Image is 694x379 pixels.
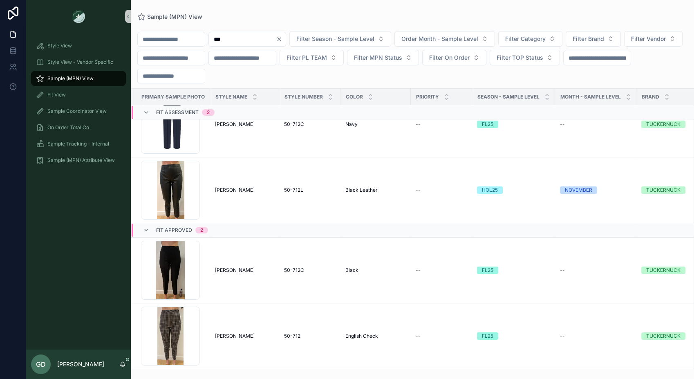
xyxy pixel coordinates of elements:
a: On Order Total Co [31,120,126,135]
span: -- [416,267,421,274]
span: PRIORITY [416,94,439,100]
a: HOL25 [477,186,550,194]
span: -- [416,121,421,128]
button: Select Button [498,31,562,47]
span: Black [345,267,358,274]
button: Select Button [347,50,419,65]
a: [PERSON_NAME] [215,267,274,274]
p: [PERSON_NAME] [57,360,104,368]
span: -- [560,333,565,339]
span: Style Name [215,94,247,100]
a: [PERSON_NAME] [215,187,274,193]
span: [PERSON_NAME] [215,333,255,339]
a: Sample (MPN) View [31,71,126,86]
span: 50-712C [284,121,304,128]
span: -- [416,333,421,339]
button: Select Button [566,31,621,47]
a: TUCKERNUCK [641,267,693,274]
a: Sample (MPN) Attribute View [31,153,126,168]
a: -- [416,333,467,339]
div: TUCKERNUCK [646,332,681,340]
button: Select Button [624,31,683,47]
a: Fit View [31,87,126,102]
a: [PERSON_NAME] [215,333,274,339]
span: Filter On Order [429,54,470,62]
div: 2 [207,109,210,116]
a: Sample Tracking - Internal [31,137,126,151]
a: 50-712C [284,121,336,128]
div: TUCKERNUCK [646,267,681,274]
span: Filter PL TEAM [287,54,327,62]
a: TUCKERNUCK [641,121,693,128]
div: TUCKERNUCK [646,121,681,128]
span: On Order Total Co [47,124,89,131]
span: [PERSON_NAME] [215,121,255,128]
span: Filter Vendor [631,35,666,43]
span: Color [346,94,363,100]
a: Black Leather [345,187,406,193]
a: -- [560,333,631,339]
img: App logo [72,10,85,23]
span: Style View - Vendor Specific [47,59,113,65]
span: Sample (MPN) View [47,75,94,82]
span: [PERSON_NAME] [215,187,255,193]
div: NOVEMBER [565,186,592,194]
a: FL25 [477,121,550,128]
button: Select Button [394,31,495,47]
span: Fit View [47,92,66,98]
a: 50-712C [284,267,336,274]
span: [PERSON_NAME] [215,267,255,274]
a: Sample Coordinator View [31,104,126,119]
span: Filter TOP Status [497,54,543,62]
span: Filter MPN Status [354,54,402,62]
div: scrollable content [26,33,131,350]
span: Sample Coordinator View [47,108,107,114]
span: 50-712 [284,333,300,339]
span: English Check [345,333,378,339]
button: Select Button [490,50,560,65]
span: Order Month - Sample Level [401,35,478,43]
span: Fit Assessment [156,109,199,116]
span: GD [36,359,46,369]
span: Brand [642,94,659,100]
span: MONTH - SAMPLE LEVEL [560,94,621,100]
span: Sample Tracking - Internal [47,141,109,147]
a: -- [416,267,467,274]
span: Navy [345,121,358,128]
a: Sample (MPN) View [137,13,202,21]
span: Season - Sample Level [477,94,540,100]
a: FL25 [477,332,550,340]
span: 50-712C [284,267,304,274]
div: TUCKERNUCK [646,186,681,194]
a: [PERSON_NAME] [215,121,274,128]
div: FL25 [482,267,493,274]
a: -- [560,267,631,274]
button: Select Button [422,50,486,65]
a: TUCKERNUCK [641,186,693,194]
button: Select Button [280,50,344,65]
button: Select Button [289,31,391,47]
span: PRIMARY SAMPLE PHOTO [141,94,205,100]
span: 50-712L [284,187,303,193]
a: 50-712L [284,187,336,193]
span: Filter Category [505,35,546,43]
span: Sample (MPN) View [147,13,202,21]
a: Black [345,267,406,274]
span: Style View [47,43,72,49]
a: NOVEMBER [560,186,631,194]
span: Fit Approved [156,227,192,233]
div: HOL25 [482,186,498,194]
a: Navy [345,121,406,128]
span: Filter Season - Sample Level [296,35,374,43]
a: Style View [31,38,126,53]
button: Clear [276,36,286,43]
span: Black Leather [345,187,378,193]
a: TUCKERNUCK [641,332,693,340]
span: -- [416,187,421,193]
span: Style Number [284,94,323,100]
a: FL25 [477,267,550,274]
span: -- [560,267,565,274]
a: -- [416,187,467,193]
a: -- [560,121,631,128]
div: 2 [200,227,203,233]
